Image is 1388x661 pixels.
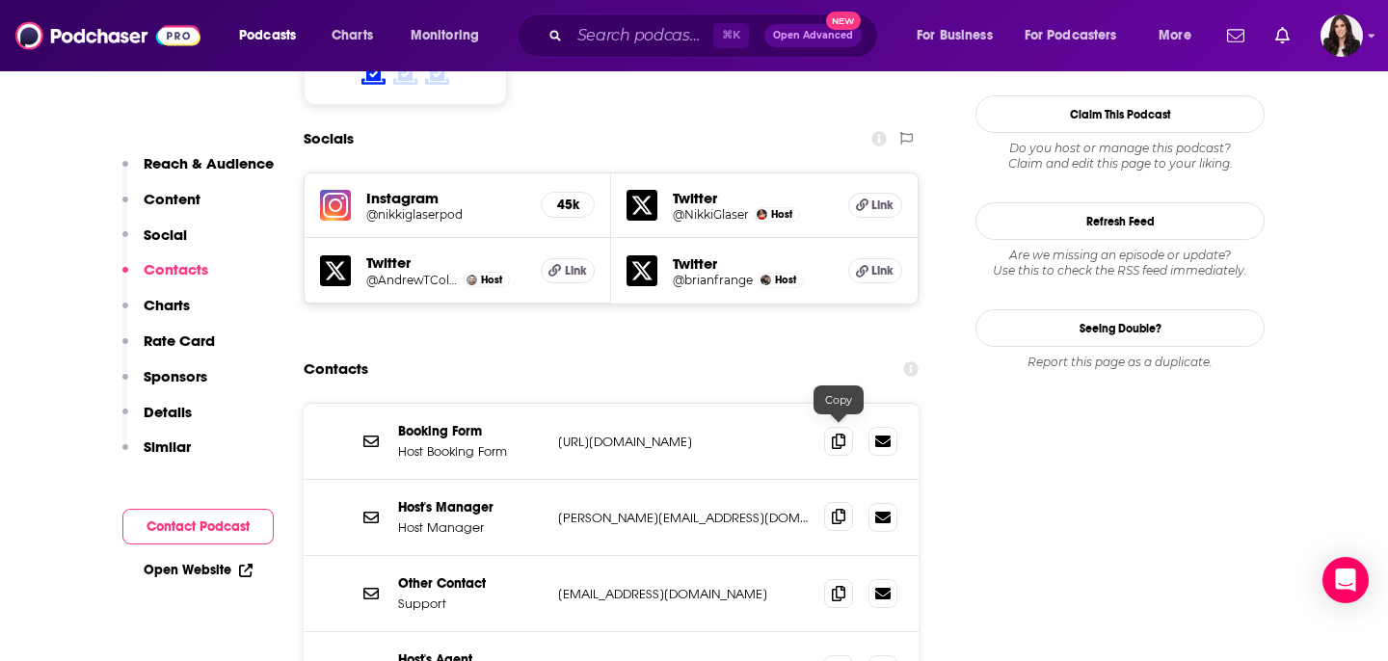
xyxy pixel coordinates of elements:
img: User Profile [1321,14,1363,57]
p: Similar [144,437,191,456]
h2: Contacts [304,351,368,387]
button: open menu [226,20,321,51]
a: Charts [319,20,385,51]
a: Link [848,193,902,218]
span: Open Advanced [773,31,853,40]
button: Content [122,190,200,225]
span: Link [565,263,587,278]
img: Nikki Glaser [757,209,767,220]
span: For Podcasters [1025,22,1117,49]
h5: Instagram [366,189,525,207]
img: iconImage [320,190,351,221]
span: New [826,12,861,30]
button: open menu [1012,20,1145,51]
h2: Socials [304,120,354,157]
span: Host [771,208,792,221]
h5: Twitter [366,253,525,272]
button: open menu [397,20,504,51]
input: Search podcasts, credits, & more... [570,20,713,51]
img: Andrew Collin [467,275,477,285]
p: Host's Manager [398,499,543,516]
p: Host Booking Form [398,443,543,460]
span: Charts [332,22,373,49]
p: Details [144,403,192,421]
span: ⌘ K [713,23,749,48]
button: Reach & Audience [122,154,274,190]
a: Link [848,258,902,283]
a: Seeing Double? [975,309,1265,347]
div: Open Intercom Messenger [1322,557,1369,603]
span: Link [871,198,894,213]
a: Open Website [144,562,253,578]
button: Similar [122,437,191,473]
p: Host Manager [398,519,543,536]
p: [URL][DOMAIN_NAME] [558,434,809,450]
button: Sponsors [122,367,207,403]
button: Details [122,403,192,438]
button: Claim This Podcast [975,95,1265,133]
div: Claim and edit this page to your liking. [975,141,1265,172]
img: Brian Frange [761,275,771,285]
p: [PERSON_NAME][EMAIL_ADDRESS][DOMAIN_NAME] [558,510,809,526]
p: Content [144,190,200,208]
button: Social [122,225,187,261]
button: Refresh Feed [975,202,1265,240]
span: Logged in as RebeccaShapiro [1321,14,1363,57]
span: Host [481,274,502,286]
a: @NikkiGlaser [673,207,749,222]
span: Podcasts [239,22,296,49]
p: Charts [144,296,190,314]
div: Are we missing an episode or update? Use this to check the RSS feed immediately. [975,248,1265,278]
button: open menu [903,20,1017,51]
button: Show profile menu [1321,14,1363,57]
button: Contacts [122,260,208,296]
a: @brianfrange [673,273,753,287]
p: Support [398,595,543,612]
div: Copy [814,385,864,414]
h5: Twitter [673,189,833,207]
span: Monitoring [411,22,479,49]
a: Link [541,258,595,283]
button: Contact Podcast [122,509,274,544]
h5: 45k [557,197,578,213]
div: Search podcasts, credits, & more... [535,13,896,58]
span: For Business [917,22,993,49]
p: Rate Card [144,331,215,350]
p: Sponsors [144,367,207,385]
button: Rate Card [122,331,215,367]
p: Other Contact [398,575,543,592]
a: @nikkiglaserpod [366,207,525,222]
a: Show notifications dropdown [1219,19,1252,52]
h5: Twitter [673,254,833,273]
button: Charts [122,296,190,331]
p: Booking Form [398,423,543,439]
a: Show notifications dropdown [1268,19,1297,52]
p: [EMAIL_ADDRESS][DOMAIN_NAME] [558,586,809,602]
a: @AndrewTCollin [366,273,459,287]
span: Link [871,263,894,278]
button: open menu [1145,20,1215,51]
div: Report this page as a duplicate. [975,355,1265,370]
p: Contacts [144,260,208,278]
span: Host [775,274,796,286]
img: Podchaser - Follow, Share and Rate Podcasts [15,17,200,54]
button: Open AdvancedNew [764,24,862,47]
span: More [1159,22,1191,49]
span: Do you host or manage this podcast? [975,141,1265,156]
p: Reach & Audience [144,154,274,172]
p: Social [144,225,187,244]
